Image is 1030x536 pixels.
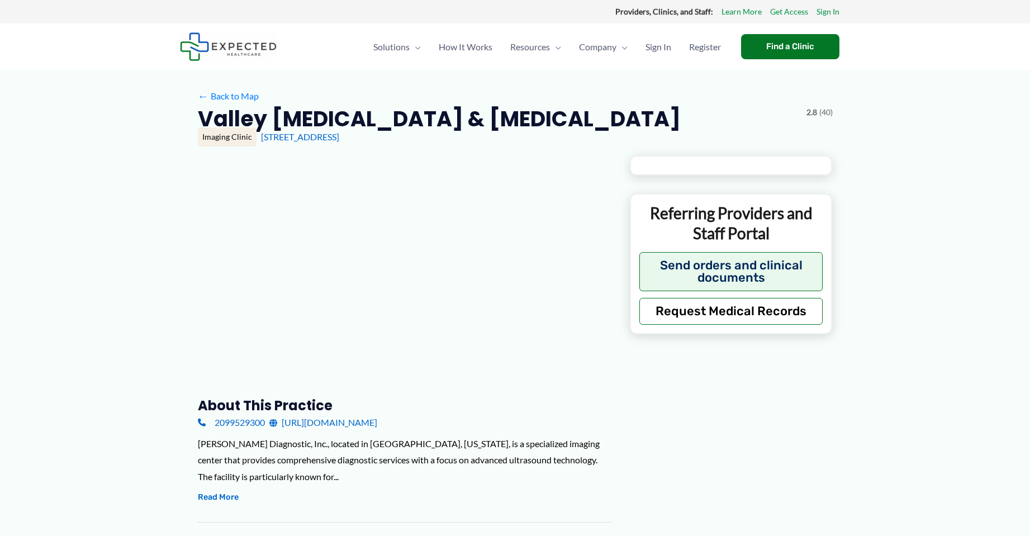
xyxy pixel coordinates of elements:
span: How It Works [439,27,492,67]
span: (40) [819,105,833,120]
a: Find a Clinic [741,34,839,59]
span: Menu Toggle [410,27,421,67]
a: CompanyMenu Toggle [570,27,637,67]
a: How It Works [430,27,501,67]
h3: About this practice [198,397,612,414]
a: [STREET_ADDRESS] [261,131,339,142]
button: Read More [198,491,239,504]
span: ← [198,91,208,101]
strong: Providers, Clinics, and Staff: [615,7,713,16]
img: Expected Healthcare Logo - side, dark font, small [180,32,277,61]
a: Learn More [722,4,762,19]
span: Menu Toggle [616,27,628,67]
span: Register [689,27,721,67]
a: Get Access [770,4,808,19]
a: ←Back to Map [198,88,259,105]
div: [PERSON_NAME] Diagnostic, Inc., located in [GEOGRAPHIC_DATA], [US_STATE], is a specialized imagin... [198,435,612,485]
a: 2099529300 [198,414,265,431]
nav: Primary Site Navigation [364,27,730,67]
div: Imaging Clinic [198,127,257,146]
a: Sign In [637,27,680,67]
button: Request Medical Records [639,298,823,325]
a: Register [680,27,730,67]
span: 2.8 [806,105,817,120]
span: Sign In [645,27,671,67]
a: ResourcesMenu Toggle [501,27,570,67]
h2: Valley [MEDICAL_DATA] & [MEDICAL_DATA] [198,105,681,132]
span: Solutions [373,27,410,67]
a: Sign In [817,4,839,19]
span: Company [579,27,616,67]
a: SolutionsMenu Toggle [364,27,430,67]
button: Send orders and clinical documents [639,252,823,291]
span: Menu Toggle [550,27,561,67]
span: Resources [510,27,550,67]
p: Referring Providers and Staff Portal [639,203,823,244]
a: [URL][DOMAIN_NAME] [269,414,377,431]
